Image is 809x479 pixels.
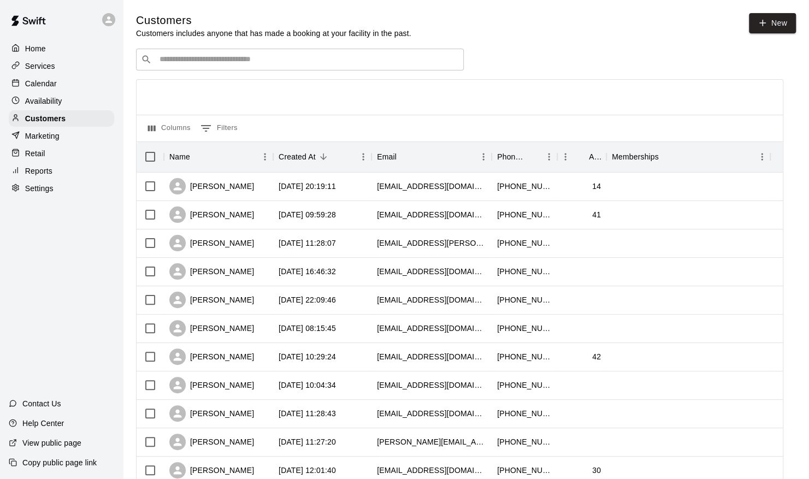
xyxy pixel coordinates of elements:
div: jacobdt7@gmail.com [377,380,486,391]
div: 2025-09-28 16:46:32 [279,266,336,277]
p: Home [25,43,46,54]
div: 2025-10-12 20:19:11 [279,181,336,192]
p: Retail [25,148,45,159]
button: Menu [754,149,770,165]
div: Name [169,141,190,172]
div: [PERSON_NAME] [169,292,254,308]
div: [PERSON_NAME] [169,348,254,365]
div: [PERSON_NAME] [169,263,254,280]
p: Calendar [25,78,57,89]
div: +14359940835 [497,436,552,447]
button: Sort [659,149,674,164]
a: Customers [9,110,114,127]
div: Services [9,58,114,74]
div: Created At [273,141,371,172]
button: Show filters [198,120,240,137]
div: +14357641237 [497,238,552,249]
div: 2025-08-19 11:27:20 [279,436,336,447]
div: cowles52@googlemail.com [377,294,486,305]
button: Menu [541,149,557,165]
p: Availability [25,96,62,107]
button: Sort [525,149,541,164]
p: Help Center [22,418,64,429]
a: Retail [9,145,114,162]
div: +14357709986 [497,351,552,362]
div: 2025-09-08 10:29:24 [279,351,336,362]
div: +18015109970 [497,323,552,334]
button: Menu [257,149,273,165]
a: Settings [9,180,114,197]
div: +18013891374 [497,408,552,419]
a: Marketing [9,128,114,144]
div: 2025-08-13 12:01:40 [279,465,336,476]
a: Reports [9,163,114,179]
div: 2025-09-08 10:04:34 [279,380,336,391]
div: 2025-09-05 11:28:43 [279,408,336,419]
div: +18608416812 [497,181,552,192]
div: 14 [592,181,601,192]
div: calebmaloney13@gmail.com [377,465,486,476]
h5: Customers [136,13,411,28]
div: 30 [592,465,601,476]
div: Age [557,141,606,172]
div: prettyboybaseball@gmail.com [377,209,486,220]
div: Age [589,141,601,172]
div: [PERSON_NAME] [169,405,254,422]
a: Home [9,40,114,57]
button: Sort [397,149,412,164]
div: Phone Number [497,141,525,172]
div: +13852386080 [497,465,552,476]
div: Search customers by name or email [136,49,464,70]
p: Customers includes anyone that has made a booking at your facility in the past. [136,28,411,39]
button: Menu [475,149,492,165]
div: [PERSON_NAME] [169,235,254,251]
div: abinadi4777@yahoo.com [377,266,486,277]
div: Phone Number [492,141,557,172]
p: Marketing [25,131,60,141]
div: 2025-09-13 08:15:45 [279,323,336,334]
div: j-broberg@hotmail.com [377,238,486,249]
div: +18016447552 [497,266,552,277]
div: [PERSON_NAME] [169,462,254,478]
div: jonathan.gleisberg@gmail.com [377,436,486,447]
a: Calendar [9,75,114,92]
div: cphillips.ast@gmail.com [377,351,486,362]
button: Sort [190,149,205,164]
div: 42 [592,351,601,362]
p: Customers [25,113,66,124]
div: Memberships [612,141,659,172]
div: 2025-10-09 09:59:28 [279,209,336,220]
button: Sort [316,149,331,164]
a: Availability [9,93,114,109]
div: 2025-09-25 22:09:46 [279,294,336,305]
div: Created At [279,141,316,172]
div: [PERSON_NAME] [169,377,254,393]
p: Reports [25,165,52,176]
div: 41 [592,209,601,220]
div: waltonlo2105@yahoo.com [377,408,486,419]
div: +18603898930 [497,294,552,305]
div: Email [377,141,397,172]
div: Name [164,141,273,172]
div: Email [371,141,492,172]
p: Copy public page link [22,457,97,468]
button: Sort [574,149,589,164]
p: Settings [25,183,54,194]
a: New [749,13,796,33]
div: Memberships [606,141,770,172]
p: Contact Us [22,398,61,409]
div: [PERSON_NAME] [169,178,254,194]
button: Select columns [145,120,193,137]
p: View public page [22,437,81,448]
p: Services [25,61,55,72]
div: sgtlwilder@gmail.com [377,181,486,192]
div: [PERSON_NAME] [169,434,254,450]
button: Menu [557,149,574,165]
